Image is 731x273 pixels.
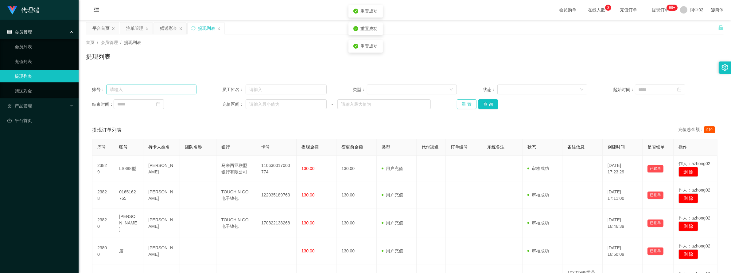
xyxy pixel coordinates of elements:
a: 会员列表 [15,41,74,53]
span: 重置成功 [361,9,378,14]
button: 重 置 [457,99,476,109]
font: 用户充值 [386,248,403,253]
td: [DATE] 17:11:00 [603,182,643,208]
font: 产品管理 [15,103,32,108]
font: 充值总金额： [678,127,704,132]
span: 130.00 [301,192,315,197]
span: 状态 [527,144,536,149]
font: 审核成功 [532,248,549,253]
span: 账号： [92,86,106,93]
td: [DATE] 16:46:39 [603,208,643,238]
span: 提现金额 [301,144,319,149]
span: 订单编号 [451,144,468,149]
i: 图标： 关闭 [111,27,115,30]
span: 会员管理 [101,40,118,45]
td: 122035189763 [256,182,297,208]
td: 23828 [92,182,114,208]
sup: 1208 [667,5,678,11]
span: / [97,40,98,45]
i: 图标： 向下 [580,88,584,92]
span: 首页 [86,40,95,45]
span: 重置成功 [361,44,378,49]
td: [DATE] 17:23:29 [603,156,643,182]
span: 序号 [97,144,106,149]
i: 图标： table [7,30,12,34]
span: 结束时间： [92,101,114,108]
a: 充值列表 [15,55,74,68]
td: 庙 [114,238,143,264]
button: 已锁单 [647,192,663,199]
font: 用户充值 [386,166,403,171]
span: 类型 [382,144,390,149]
font: 提现订单 [652,7,669,12]
span: ~ [327,101,338,108]
span: 操作 [679,144,687,149]
span: 作人：azhong02 [679,161,710,166]
td: 0165162765 [114,182,143,208]
button: 已锁单 [647,247,663,255]
td: [PERSON_NAME] [143,156,180,182]
i: 图标：check-circle [353,9,358,14]
td: 马来西亚联盟银行有限公司 [216,156,257,182]
td: 23800 [92,238,114,264]
font: 审核成功 [532,192,549,197]
span: 作人：azhong02 [679,216,710,220]
td: 110630017000774 [256,156,297,182]
span: 状态： [483,86,497,93]
sup: 3 [605,5,611,11]
input: 请输入 [106,85,196,94]
i: 图标： 关闭 [179,27,183,30]
div: 注单管理 [126,22,143,34]
span: 910 [704,126,715,133]
font: 审核成功 [532,220,549,225]
input: 请输入 [246,85,327,94]
i: 图标： 向下 [449,88,453,92]
span: 团队名称 [185,144,202,149]
span: 提现订单列表 [92,126,122,134]
i: 图标： 关闭 [217,27,221,30]
span: 起始时间： [613,86,635,93]
font: 用户充值 [386,192,403,197]
i: 图标： 日历 [677,87,682,92]
div: 赠送彩金 [160,22,177,34]
span: 是否锁单 [647,144,665,149]
img: logo.9652507e.png [7,6,17,15]
i: 图标：check-circle [353,26,358,31]
font: 用户充值 [386,220,403,225]
input: 请输入最大值为 [337,99,431,109]
td: [PERSON_NAME] [143,182,180,208]
span: 创建时间 [608,144,625,149]
a: 图标： 仪表板平台首页 [7,114,74,127]
button: 删 除 [679,193,698,203]
i: 图标： AppStore-O [7,104,12,108]
td: 130.00 [336,156,377,182]
span: 银行 [221,144,230,149]
span: 卡号 [261,144,270,149]
span: 重置成功 [361,26,378,31]
span: 备注信息 [567,144,585,149]
font: 会员管理 [15,30,32,34]
span: 类型： [353,86,367,93]
td: LS888型 [114,156,143,182]
span: / [120,40,122,45]
span: 变更前金额 [341,144,363,149]
span: 系统备注 [487,144,504,149]
i: 图标： global [711,8,715,12]
span: 130.00 [301,248,315,253]
td: 23829 [92,156,114,182]
span: 充值区间： [222,101,246,108]
i: 图标： menu-fold [86,0,107,20]
input: 请输入最小值为 [246,99,327,109]
i: 图标： 关闭 [145,27,149,30]
button: 删 除 [679,249,698,259]
td: 130.00 [336,182,377,208]
button: 查 询 [478,99,498,109]
i: 图标： 日历 [156,102,160,106]
div: 平台首页 [92,22,110,34]
font: 充值订单 [620,7,637,12]
td: [PERSON_NAME] [143,208,180,238]
td: [DATE] 16:50:09 [603,238,643,264]
button: 已锁单 [647,220,663,227]
td: 23820 [92,208,114,238]
span: 账号 [119,144,128,149]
